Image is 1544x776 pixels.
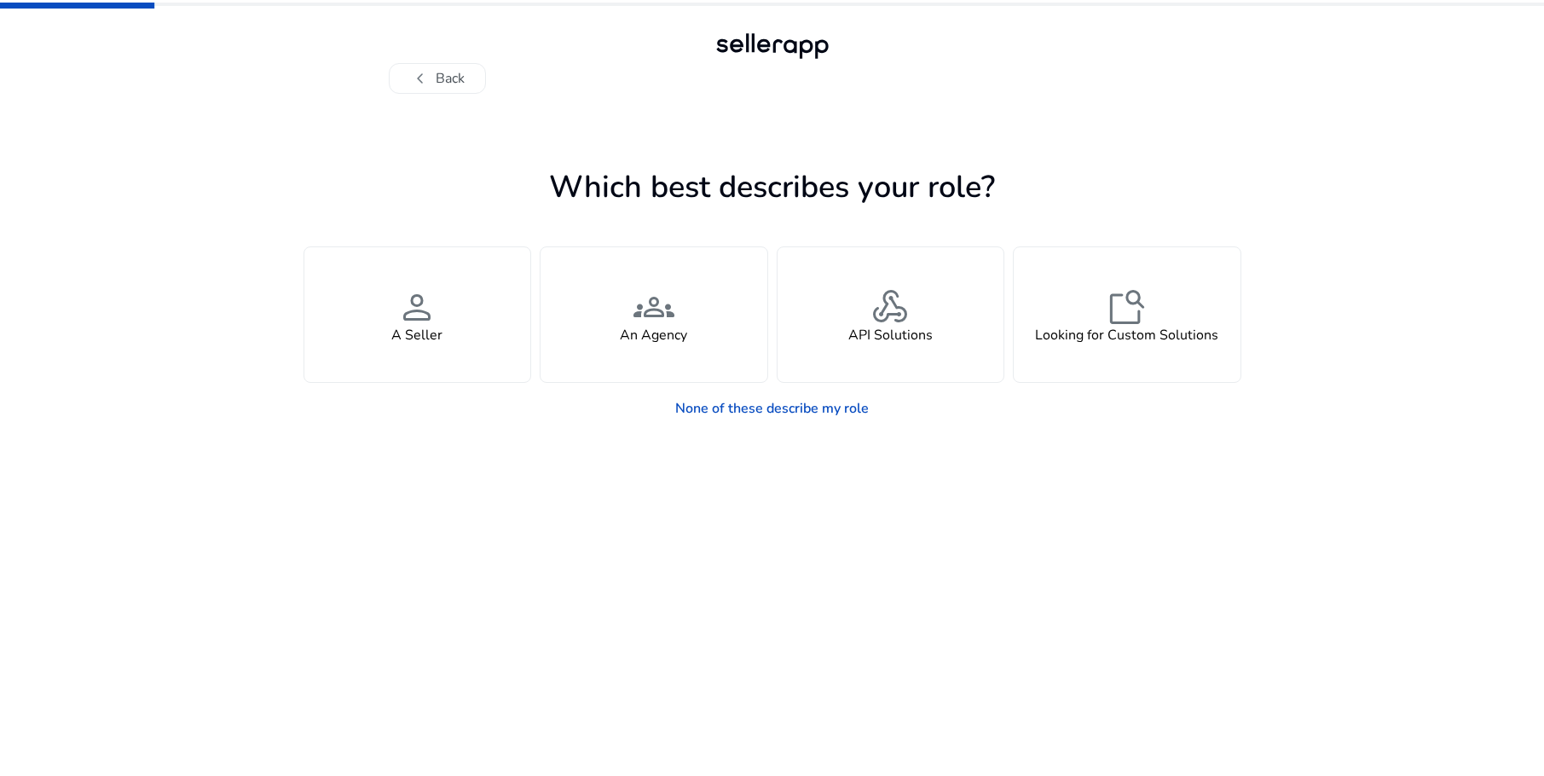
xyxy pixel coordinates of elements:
a: None of these describe my role [662,391,882,426]
span: groups [633,287,674,327]
span: webhook [870,287,911,327]
button: personA Seller [304,246,532,383]
h4: A Seller [391,327,442,344]
h1: Which best describes your role? [304,169,1241,206]
h4: API Solutions [848,327,933,344]
span: chevron_left [410,68,431,89]
h4: Looking for Custom Solutions [1035,327,1218,344]
h4: An Agency [620,327,687,344]
button: webhookAPI Solutions [777,246,1005,383]
button: feature_searchLooking for Custom Solutions [1013,246,1241,383]
span: feature_search [1107,287,1148,327]
button: groupsAn Agency [540,246,768,383]
span: person [396,287,437,327]
button: chevron_leftBack [389,63,486,94]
